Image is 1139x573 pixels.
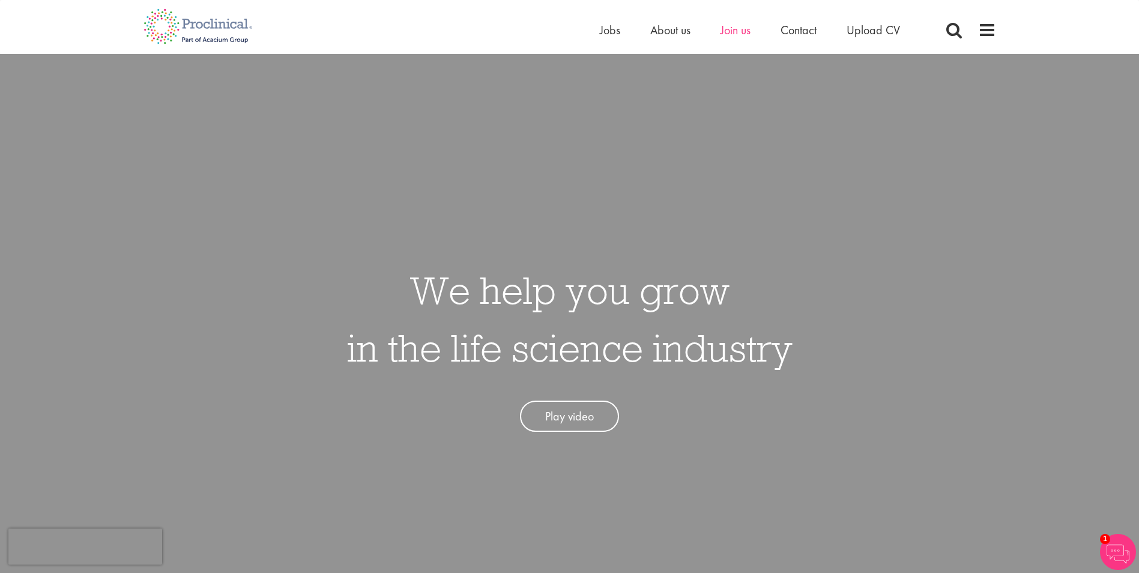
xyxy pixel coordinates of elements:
[520,401,619,432] a: Play video
[347,261,793,377] h1: We help you grow in the life science industry
[781,22,817,38] a: Contact
[1100,534,1110,544] span: 1
[721,22,751,38] a: Join us
[847,22,900,38] a: Upload CV
[650,22,690,38] a: About us
[1100,534,1136,570] img: Chatbot
[600,22,620,38] a: Jobs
